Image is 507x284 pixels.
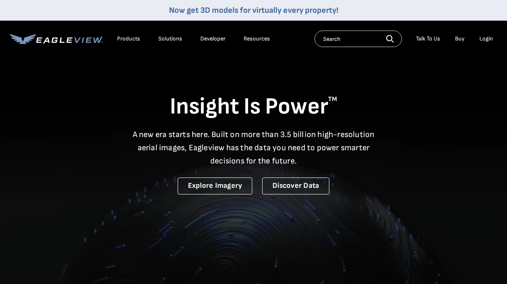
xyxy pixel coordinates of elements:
[158,35,182,43] div: Solutions
[117,35,140,43] div: Products
[262,177,329,194] a: Discover Data
[244,35,270,43] div: Resources
[315,31,402,47] input: Search
[455,35,465,43] a: Buy
[169,5,338,15] a: Now get 3D models for virtually every property!
[10,92,497,121] h1: Insight Is Power
[416,35,440,43] div: Talk To Us
[328,95,337,103] sup: TM
[200,35,225,43] a: Developer
[178,177,253,194] a: Explore Imagery
[127,128,380,168] p: A new era starts here. Built on more than 3.5 billion high-resolution aerial images, Eagleview ha...
[479,35,493,43] div: Login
